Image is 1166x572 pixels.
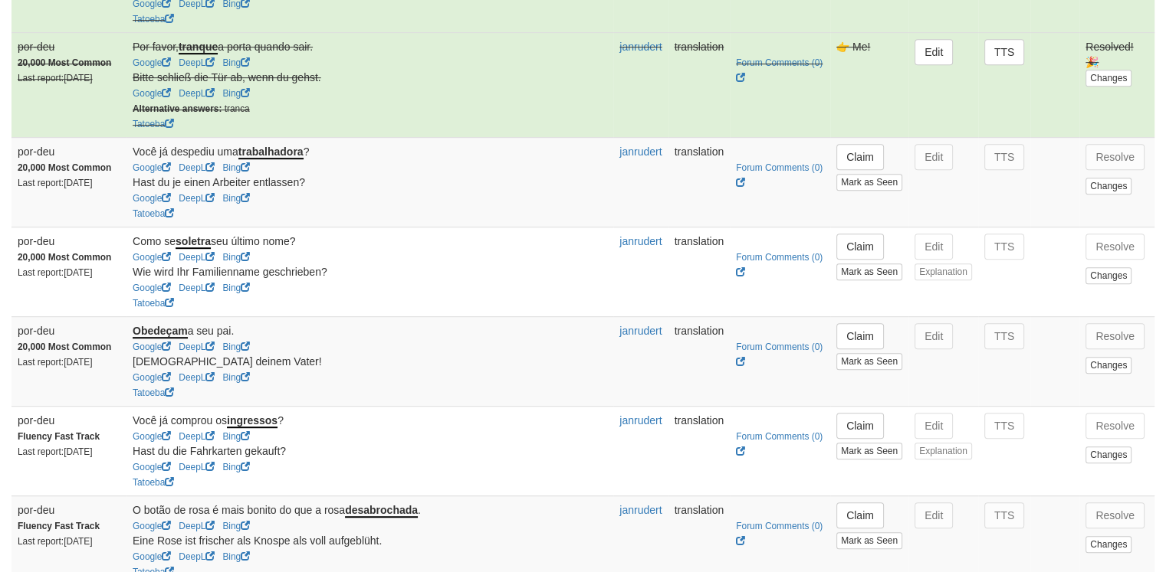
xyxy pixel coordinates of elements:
a: Bing [222,551,250,562]
a: Bing [222,372,250,383]
button: Mark as Seen [836,353,902,370]
button: TTS [984,502,1024,528]
u: Obedeçam [133,325,188,338]
button: Changes [1086,70,1132,87]
a: Tatoeba [133,477,174,488]
strong: 20,000 Most Common [18,57,111,68]
a: Bing [222,283,250,293]
td: translation [668,316,731,406]
a: Bing [222,342,250,352]
div: Hast du je einen Arbeiter entlassen? [133,175,607,190]
a: DeepL [179,283,215,293]
a: Bing [222,88,250,99]
td: translation [668,406,731,495]
button: Resolve [1086,323,1145,349]
button: TTS [984,413,1024,439]
div: 👉 Me! [836,39,902,54]
a: Bing [222,462,250,472]
a: Google [133,252,171,263]
u: soletra [176,235,211,249]
button: Edit [915,39,953,65]
button: Resolve [1086,413,1145,439]
a: Tatoeba [133,14,174,25]
div: Bitte schließ die Tür ab, wenn du gehst. [133,70,607,85]
a: Bing [222,431,250,442]
button: Mark as Seen [836,532,902,549]
button: Changes [1086,446,1132,463]
a: Google [133,551,171,562]
strong: Alternative answers: [133,103,222,114]
td: translation [668,32,731,137]
button: Claim [836,502,884,528]
div: Hast du die Fahrkarten gekauft? [133,443,607,459]
button: Edit [915,144,953,170]
a: DeepL [179,462,215,472]
a: Bing [222,162,250,173]
button: Changes [1086,267,1132,284]
a: Tatoeba [133,387,174,398]
u: tranque [179,41,218,54]
button: Claim [836,413,884,439]
a: Google [133,372,171,383]
a: Forum Comments (0) [736,162,823,188]
a: Google [133,88,171,99]
span: Você já despediu uma ? [133,145,309,159]
a: Bing [222,521,250,531]
u: ingressos [227,414,278,428]
button: Changes [1086,536,1132,553]
a: Bing [222,193,250,204]
strong: 20,000 Most Common [18,162,111,173]
button: Mark as Seen [836,174,902,191]
span: Você já comprou os ? [133,414,284,428]
button: Explanation [915,443,972,459]
div: Resolved! 🎉 [1086,39,1148,70]
u: desabrochada [345,504,418,518]
strong: 20,000 Most Common [18,252,111,263]
small: Last report: [DATE] [18,536,93,547]
div: por-deu [18,502,120,518]
strong: Fluency Fast Track [18,521,100,531]
div: por-deu [18,323,120,338]
button: Claim [836,234,884,260]
button: Claim [836,144,884,170]
a: Tatoeba [133,298,174,309]
span: Como se seu último nome? [133,235,295,249]
button: TTS [984,39,1024,65]
button: Mark as Seen [836,263,902,280]
div: por-deu [18,144,120,159]
a: Forum Comments (0) [736,431,823,457]
a: Google [133,462,171,472]
button: Changes [1086,357,1132,374]
a: Tatoeba [133,208,174,219]
a: DeepL [179,431,215,442]
a: Google [133,431,171,442]
div: Wie wird Ihr Familienname geschrieben? [133,264,607,279]
a: Bing [222,57,250,68]
button: Resolve [1086,144,1145,170]
a: DeepL [179,193,215,204]
a: janrudert [619,145,662,158]
a: DeepL [179,162,215,173]
span: a seu pai. [133,325,234,338]
div: Eine Rose ist frischer als Knospe als voll aufgeblüht. [133,533,607,548]
small: tranca [133,103,250,114]
u: trabalhadora [238,145,304,159]
a: Bing [222,252,250,263]
small: Last report: [DATE] [18,267,93,278]
div: por-deu [18,39,120,54]
button: Mark as Seen [836,443,902,459]
button: Changes [1086,178,1132,194]
button: Edit [915,323,953,349]
a: Google [133,193,171,204]
div: por-deu [18,234,120,249]
span: O botão de rosa é mais bonito do que a rosa . [133,504,421,518]
a: DeepL [179,252,215,263]
button: TTS [984,234,1024,260]
div: [DEMOGRAPHIC_DATA] deinem Vater! [133,354,607,369]
small: Last report: [DATE] [18,73,93,83]
a: Tatoeba [133,119,174,129]
a: Google [133,342,171,352]
a: DeepL [179,342,215,352]
small: Last report: [DATE] [18,178,93,188]
small: Last report: [DATE] [18,357,93,368]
